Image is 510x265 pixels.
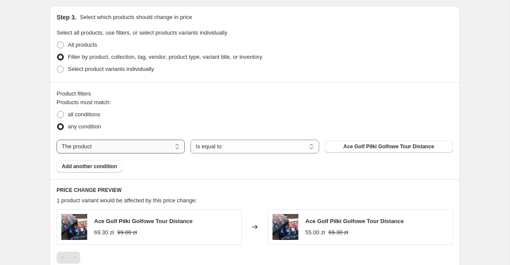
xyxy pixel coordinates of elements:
[68,66,154,72] span: Select product variants individually
[94,228,114,237] div: 69.30 zł
[57,252,80,264] nav: Pagination
[80,13,192,22] p: Select which products should change in price
[325,140,453,153] button: Ace Golf Piłki Golfowe Tour Distance
[68,111,100,118] span: all conditions
[57,187,453,194] h6: PRICE CHANGE PREVIEW
[68,123,101,130] span: any condition
[272,214,298,240] img: 2ecef1_1205045b078540d1b4baf4de10f4054b_mv2_80x.jpg
[305,218,404,224] span: Ace Golf Piłki Golfowe Tour Distance
[94,218,193,224] span: Ace Golf Piłki Golfowe Tour Distance
[57,89,453,98] div: Product filters
[68,54,262,60] span: Filter by product, collection, tag, vendor, product type, variant title, or inventory
[68,42,97,48] span: All products
[61,214,87,240] img: 2ecef1_1205045b078540d1b4baf4de10f4054b_mv2_80x.jpg
[329,228,348,237] strike: 69.30 zł
[57,197,197,204] span: 1 product variant would be affected by this price change:
[117,228,137,237] strike: 99.00 zł
[57,99,111,105] span: Products must match:
[343,143,434,150] span: Ace Golf Piłki Golfowe Tour Distance
[305,228,325,237] div: 55.00 zł
[57,13,76,22] h2: Step 3.
[62,163,117,170] span: Add another condition
[57,29,227,36] span: Select all products, use filters, or select products variants individually
[57,160,122,172] button: Add another condition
